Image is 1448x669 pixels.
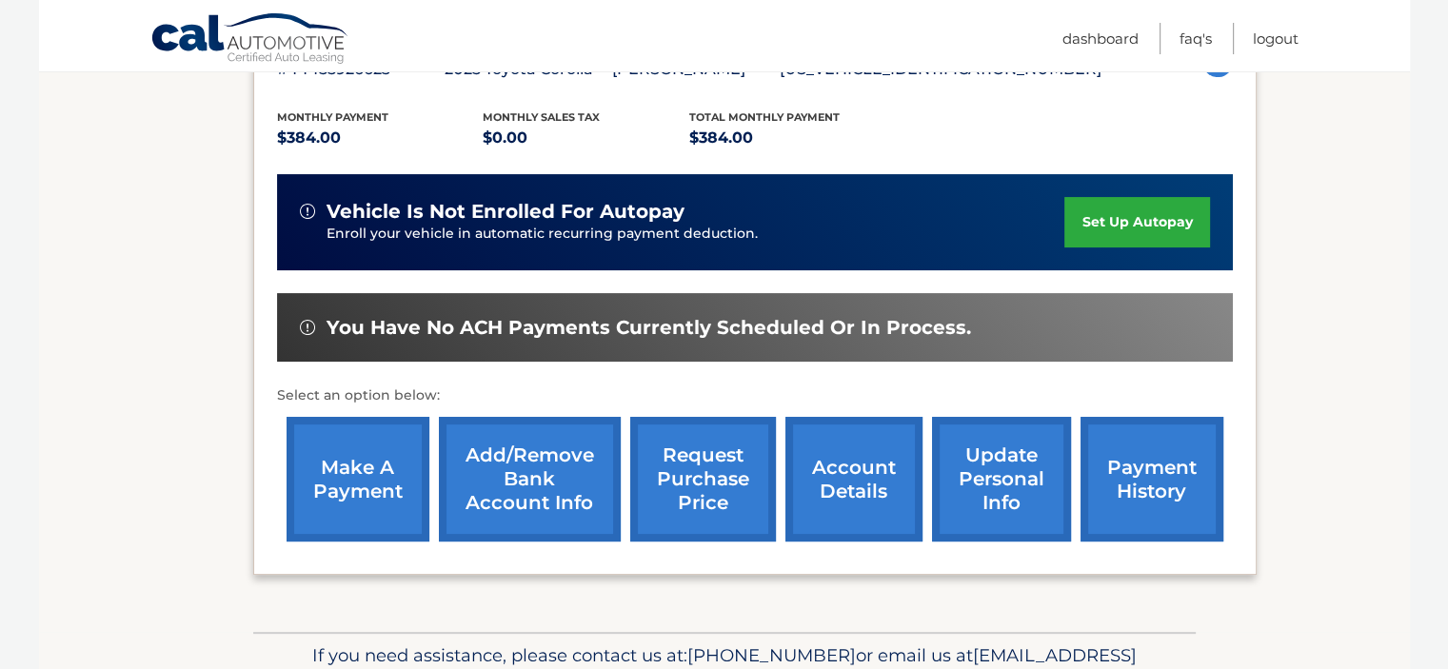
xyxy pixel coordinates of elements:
a: make a payment [287,417,429,541]
a: payment history [1081,417,1223,541]
p: $384.00 [277,125,484,151]
span: You have no ACH payments currently scheduled or in process. [327,316,971,340]
span: Monthly sales Tax [483,110,600,124]
a: request purchase price [630,417,776,541]
a: Add/Remove bank account info [439,417,621,541]
a: Cal Automotive [150,12,350,68]
a: account details [785,417,922,541]
a: Dashboard [1062,23,1139,54]
img: alert-white.svg [300,320,315,335]
span: [PHONE_NUMBER] [687,644,856,666]
a: set up autopay [1064,197,1209,247]
p: Select an option below: [277,384,1233,407]
a: update personal info [932,417,1071,541]
a: FAQ's [1180,23,1212,54]
span: vehicle is not enrolled for autopay [327,200,684,224]
span: Monthly Payment [277,110,388,124]
span: Total Monthly Payment [689,110,840,124]
img: alert-white.svg [300,204,315,219]
p: Enroll your vehicle in automatic recurring payment deduction. [327,224,1065,245]
a: Logout [1253,23,1299,54]
p: $0.00 [483,125,689,151]
p: $384.00 [689,125,896,151]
